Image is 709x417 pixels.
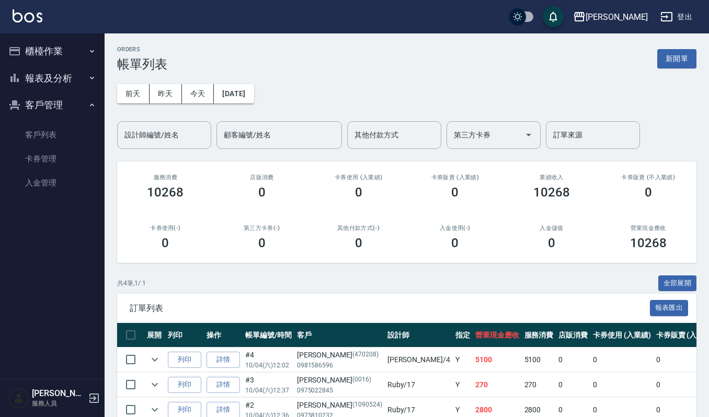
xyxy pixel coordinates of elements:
a: 入金管理 [4,171,100,195]
button: expand row [147,352,163,367]
h3: 0 [355,185,362,200]
button: 列印 [168,377,201,393]
div: [PERSON_NAME] [297,400,382,411]
button: 全部展開 [658,275,697,292]
a: 詳情 [207,377,240,393]
h2: 營業現金應收 [612,225,684,231]
h3: 10268 [630,236,667,250]
a: 新開單 [657,53,696,63]
td: 0 [590,348,654,372]
td: #4 [243,348,294,372]
a: 卡券管理 [4,147,100,171]
button: 今天 [182,84,214,103]
h3: 0 [258,185,266,200]
div: [PERSON_NAME] [586,10,648,24]
img: Person [8,388,29,409]
td: 270 [522,373,556,397]
button: 登出 [656,7,696,27]
h3: 10268 [533,185,570,200]
th: 指定 [453,323,473,348]
button: Open [520,126,537,143]
p: (470208) [352,350,379,361]
td: #3 [243,373,294,397]
h3: 0 [645,185,652,200]
button: 櫃檯作業 [4,38,100,65]
h3: 0 [258,236,266,250]
td: 270 [473,373,522,397]
p: 服務人員 [32,399,85,408]
td: 5100 [522,348,556,372]
p: 10/04 (六) 12:02 [245,361,292,370]
h2: 卡券販賣 (入業績) [419,174,491,181]
td: Y [453,373,473,397]
th: 服務消費 [522,323,556,348]
h3: 0 [355,236,362,250]
td: [PERSON_NAME] /4 [385,348,453,372]
td: 0 [556,348,590,372]
th: 卡券使用 (入業績) [590,323,654,348]
td: 0 [590,373,654,397]
td: Ruby /17 [385,373,453,397]
h3: 帳單列表 [117,57,167,72]
h2: 業績收入 [516,174,588,181]
th: 操作 [204,323,243,348]
th: 客戶 [294,323,385,348]
img: Logo [13,9,42,22]
td: 5100 [473,348,522,372]
h3: 0 [162,236,169,250]
h2: 卡券使用 (入業績) [323,174,394,181]
h2: 入金儲值 [516,225,588,231]
td: Y [453,348,473,372]
h2: 卡券販賣 (不入業績) [612,174,684,181]
h3: 0 [548,236,555,250]
p: (1090524) [352,400,382,411]
button: expand row [147,377,163,392]
h2: ORDERS [117,46,167,53]
p: 共 4 筆, 1 / 1 [117,279,146,288]
button: 昨天 [150,84,182,103]
h2: 卡券使用(-) [130,225,201,231]
h2: 其他付款方式(-) [323,225,394,231]
th: 設計師 [385,323,453,348]
span: 訂單列表 [130,303,650,314]
button: 報表匯出 [650,300,689,316]
button: save [543,6,564,27]
th: 展開 [144,323,165,348]
h3: 服務消費 [130,174,201,181]
th: 營業現金應收 [473,323,522,348]
th: 店販消費 [556,323,590,348]
h3: 0 [451,236,459,250]
h3: 0 [451,185,459,200]
td: 0 [556,373,590,397]
a: 客戶列表 [4,123,100,147]
button: 客戶管理 [4,91,100,119]
h2: 第三方卡券(-) [226,225,298,231]
p: 0975022845 [297,386,382,395]
h2: 入金使用(-) [419,225,491,231]
button: 報表及分析 [4,65,100,92]
button: 新開單 [657,49,696,68]
h5: [PERSON_NAME] [32,388,85,399]
button: 前天 [117,84,150,103]
th: 列印 [165,323,204,348]
a: 詳情 [207,352,240,368]
button: [PERSON_NAME] [569,6,652,28]
h2: 店販消費 [226,174,298,181]
a: 報表匯出 [650,303,689,312]
p: 10/04 (六) 12:37 [245,386,292,395]
div: [PERSON_NAME] [297,375,382,386]
th: 帳單編號/時間 [243,323,294,348]
div: [PERSON_NAME] [297,350,382,361]
button: 列印 [168,352,201,368]
p: (0016) [352,375,371,386]
button: [DATE] [214,84,254,103]
p: 0981586596 [297,361,382,370]
h3: 10268 [147,185,184,200]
